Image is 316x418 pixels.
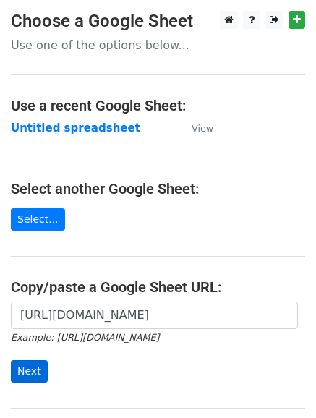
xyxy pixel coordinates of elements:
small: Example: [URL][DOMAIN_NAME] [11,332,159,343]
iframe: Chat Widget [244,349,316,418]
input: Paste your Google Sheet URL here [11,302,298,329]
a: Untitled spreadsheet [11,121,140,135]
h4: Copy/paste a Google Sheet URL: [11,278,305,296]
small: View [192,123,213,134]
h3: Choose a Google Sheet [11,11,305,32]
p: Use one of the options below... [11,38,305,53]
a: Select... [11,208,65,231]
input: Next [11,360,48,383]
h4: Select another Google Sheet: [11,180,305,197]
h4: Use a recent Google Sheet: [11,97,305,114]
a: View [177,121,213,135]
